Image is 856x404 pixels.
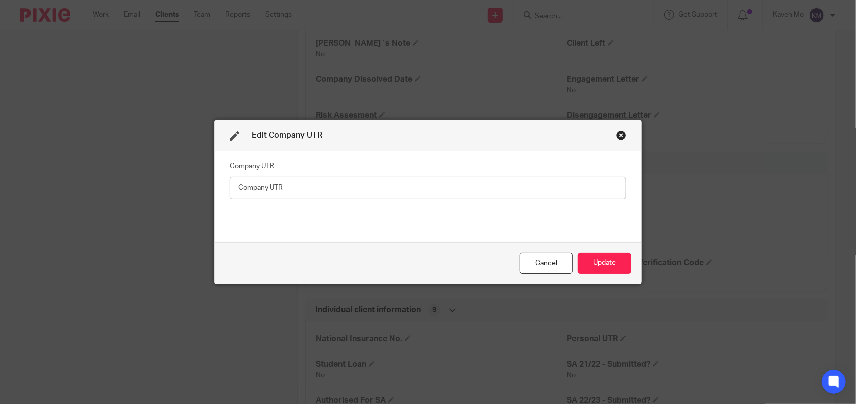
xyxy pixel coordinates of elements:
[230,161,274,171] label: Company UTR
[252,131,322,139] span: Edit Company UTR
[578,253,631,274] button: Update
[616,130,626,140] div: Close this dialog window
[230,177,627,199] input: Company UTR
[520,253,573,274] div: Close this dialog window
